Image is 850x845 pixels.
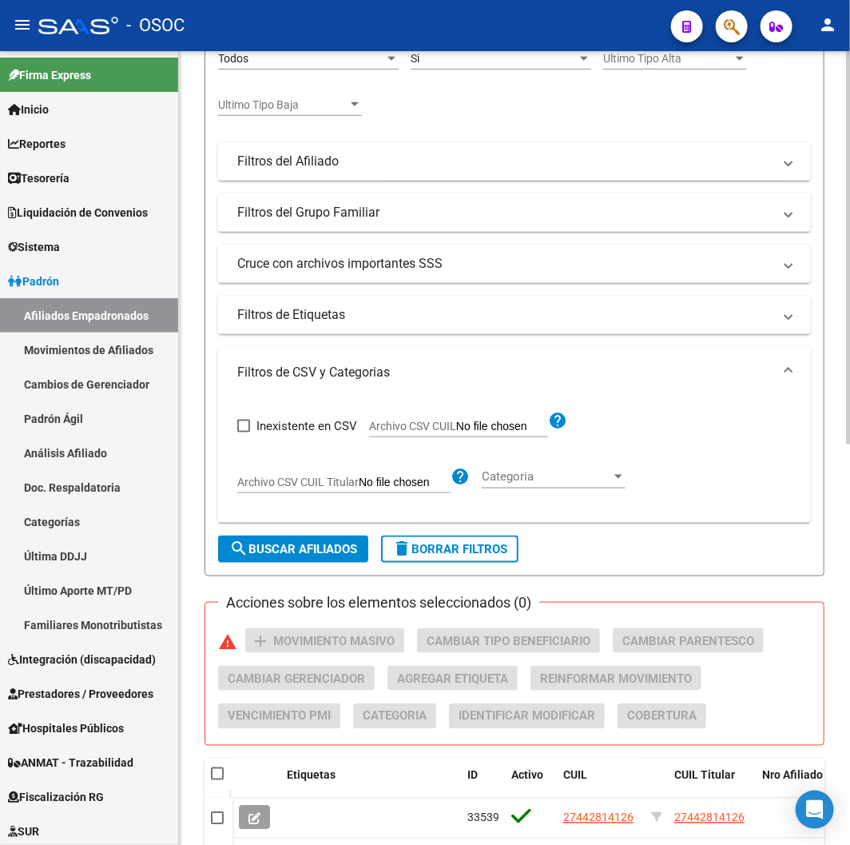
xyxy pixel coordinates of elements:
span: 27442814126 [674,811,745,824]
span: Firma Express [8,66,91,84]
mat-expansion-panel-header: Filtros de Etiquetas [218,296,811,334]
mat-panel-title: Filtros de Etiquetas [237,306,773,324]
span: Movimiento Masivo [273,634,395,648]
span: Sistema [8,238,60,256]
span: ANMAT - Trazabilidad [8,754,133,771]
span: Integración (discapacidad) [8,651,156,668]
mat-icon: add [251,632,270,651]
button: Movimiento Masivo [245,628,404,653]
input: Archivo CSV CUIL [456,420,548,434]
mat-expansion-panel-header: Filtros del Grupo Familiar [218,193,811,232]
mat-icon: help [451,467,470,486]
button: Reinformar Movimiento [530,666,701,691]
span: Liquidación de Convenios [8,204,148,221]
span: Reportes [8,135,66,153]
mat-expansion-panel-header: Filtros del Afiliado [218,142,811,181]
button: Cambiar Gerenciador [218,666,375,691]
datatable-header-cell: ID [461,759,505,811]
mat-panel-title: Filtros del Grupo Familiar [237,204,773,221]
h3: Acciones sobre los elementos seleccionados (0) [218,592,539,614]
mat-panel-title: Filtros de CSV y Categorias [237,364,773,381]
datatable-header-cell: Activo [505,759,557,811]
span: Archivo CSV CUIL Titular [237,476,359,488]
span: Cambiar Gerenciador [228,672,365,686]
span: - OSOC [126,8,185,43]
datatable-header-cell: Nro Afiliado [756,759,844,811]
button: Buscar Afiliados [218,536,368,563]
mat-icon: delete [392,539,411,558]
span: SUR [8,823,39,840]
button: Agregar Etiqueta [387,666,518,691]
span: 33539 [467,811,499,824]
button: Categoria [353,704,436,728]
span: CUIL Titular [674,769,735,782]
button: Vencimiento PMI [218,704,340,728]
span: Etiquetas [287,769,336,782]
div: Filtros de CSV y Categorias [218,398,811,523]
span: Ultimo Tipo Baja [218,98,348,112]
span: Inicio [8,101,49,118]
mat-panel-title: Cruce con archivos importantes SSS [237,255,773,273]
mat-expansion-panel-header: Filtros de CSV y Categorias [218,347,811,398]
mat-icon: search [229,539,248,558]
datatable-header-cell: CUIL Titular [668,759,756,811]
button: Borrar Filtros [381,536,518,563]
button: Identificar Modificar [449,704,605,728]
span: Categoria [363,710,427,724]
datatable-header-cell: CUIL [557,759,645,811]
span: Identificar Modificar [459,710,595,724]
mat-icon: person [818,15,837,34]
span: Agregar Etiqueta [397,672,508,686]
input: Archivo CSV CUIL Titular [359,476,451,490]
span: Inexistente en CSV [256,417,357,436]
span: Buscar Afiliados [229,542,357,556]
span: Si [411,52,419,65]
mat-icon: help [548,411,567,430]
span: 27442814126 [563,811,634,824]
span: Prestadores / Proveedores [8,685,153,703]
span: Cambiar Tipo Beneficiario [427,634,590,648]
span: Cobertura [627,710,697,724]
mat-icon: menu [13,15,32,34]
div: Open Intercom Messenger [796,791,834,829]
button: Cobertura [618,704,706,728]
mat-panel-title: Filtros del Afiliado [237,153,773,170]
span: Reinformar Movimiento [540,672,692,686]
datatable-header-cell: Etiquetas [280,759,461,811]
span: Tesorería [8,169,70,187]
span: Cambiar Parentesco [622,634,754,648]
button: Cambiar Tipo Beneficiario [417,628,600,653]
span: Fiscalización RG [8,788,104,806]
mat-icon: warning [218,632,237,652]
span: Todos [218,52,248,65]
span: Archivo CSV CUIL [369,420,456,432]
span: Vencimiento PMI [228,710,331,724]
span: CUIL [563,769,587,782]
span: Hospitales Públicos [8,719,124,737]
span: Activo [511,769,543,782]
span: ID [467,769,478,782]
span: Categoria [482,469,611,484]
span: Borrar Filtros [392,542,507,556]
button: Cambiar Parentesco [613,628,764,653]
span: Ultimo Tipo Alta [603,52,733,66]
span: Nro Afiliado [762,769,823,782]
mat-expansion-panel-header: Cruce con archivos importantes SSS [218,245,811,283]
span: Padrón [8,273,59,290]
